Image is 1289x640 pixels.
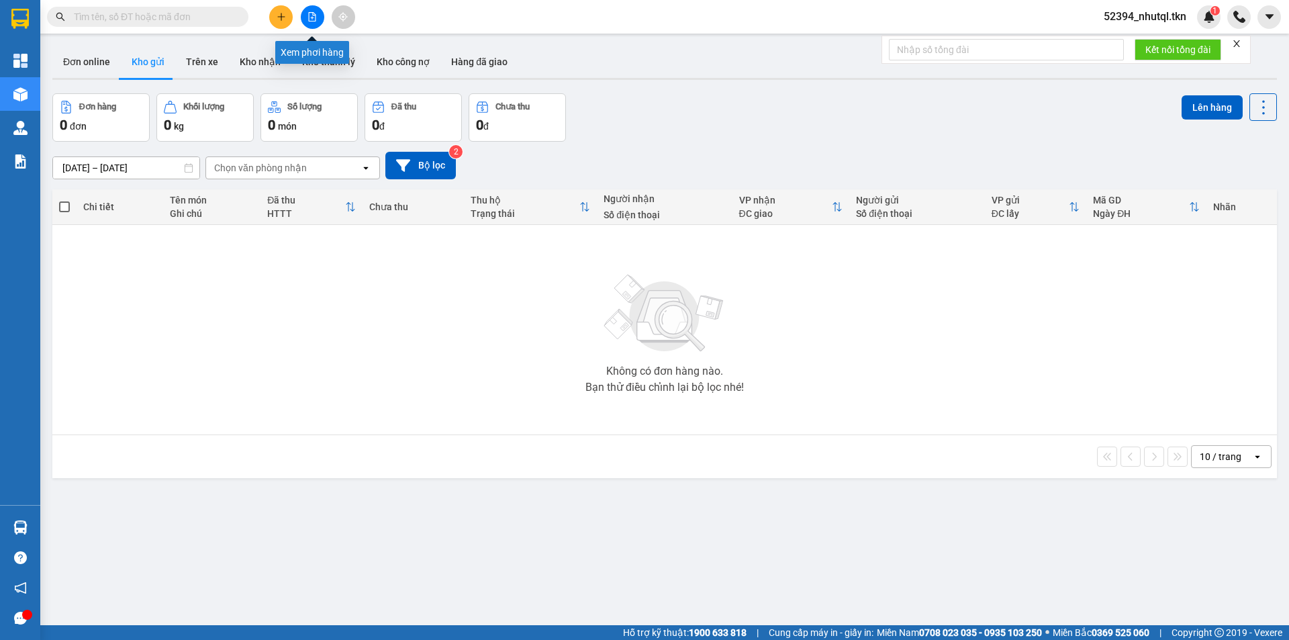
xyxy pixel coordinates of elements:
div: Đơn hàng [79,102,116,111]
input: Tìm tên, số ĐT hoặc mã đơn [74,9,232,24]
div: Mã GD [1093,195,1189,205]
th: Toggle SortBy [464,189,597,225]
img: warehouse-icon [13,520,28,535]
span: | [1159,625,1161,640]
span: close [1232,39,1241,48]
button: Lên hàng [1182,95,1243,120]
span: search [56,12,65,21]
svg: open [1252,451,1263,462]
th: Toggle SortBy [1086,189,1206,225]
button: Kho nhận [229,46,291,78]
button: Đã thu0đ [365,93,462,142]
div: Ngày ĐH [1093,208,1189,219]
div: Nhãn [1213,201,1270,212]
div: Chi tiết [83,201,156,212]
span: aim [338,12,348,21]
div: Chưa thu [495,102,530,111]
div: Bạn thử điều chỉnh lại bộ lọc nhé! [585,382,744,393]
div: HTTT [267,208,345,219]
button: Kết nối tổng đài [1135,39,1221,60]
span: | [757,625,759,640]
div: Thu hộ [471,195,579,205]
div: Người gửi [856,195,977,205]
th: Toggle SortBy [260,189,363,225]
span: plus [277,12,286,21]
div: Đã thu [267,195,345,205]
img: svg+xml;base64,PHN2ZyBjbGFzcz0ibGlzdC1wbHVnX19zdmciIHhtbG5zPSJodHRwOi8vd3d3LnczLm9yZy8yMDAwL3N2Zy... [598,267,732,361]
div: Số điện thoại [604,210,725,220]
button: Kho công nợ [366,46,440,78]
button: Hàng đã giao [440,46,518,78]
span: Miền Bắc [1053,625,1149,640]
div: Người nhận [604,193,725,204]
span: copyright [1214,628,1224,637]
span: 52394_nhutql.tkn [1093,8,1197,25]
div: Ghi chú [170,208,254,219]
button: Đơn hàng0đơn [52,93,150,142]
span: file-add [307,12,317,21]
span: kg [174,121,184,132]
span: Hỗ trợ kỹ thuật: [623,625,747,640]
span: notification [14,582,27,594]
div: Đã thu [391,102,416,111]
span: caret-down [1263,11,1276,23]
button: Bộ lọc [385,152,456,179]
span: 0 [164,117,171,133]
span: 0 [372,117,379,133]
button: aim [332,5,355,29]
button: Số lượng0món [260,93,358,142]
div: Xem phơi hàng [275,41,349,64]
span: Kết nối tổng đài [1145,42,1210,57]
strong: 0708 023 035 - 0935 103 250 [919,627,1042,638]
sup: 1 [1210,6,1220,15]
button: Khối lượng0kg [156,93,254,142]
span: Cung cấp máy in - giấy in: [769,625,873,640]
sup: 2 [449,145,463,158]
button: Chưa thu0đ [469,93,566,142]
span: 0 [268,117,275,133]
span: question-circle [14,551,27,564]
span: món [278,121,297,132]
button: Kho gửi [121,46,175,78]
img: icon-new-feature [1203,11,1215,23]
img: phone-icon [1233,11,1245,23]
span: đ [379,121,385,132]
span: 0 [60,117,67,133]
span: Miền Nam [877,625,1042,640]
div: Chưa thu [369,201,457,212]
img: solution-icon [13,154,28,169]
div: Khối lượng [183,102,224,111]
div: ĐC lấy [992,208,1069,219]
img: dashboard-icon [13,54,28,68]
input: Select a date range. [53,157,199,179]
span: đ [483,121,489,132]
div: VP nhận [739,195,832,205]
div: Chọn văn phòng nhận [214,161,307,175]
div: ĐC giao [739,208,832,219]
div: Tên món [170,195,254,205]
th: Toggle SortBy [732,189,850,225]
img: logo-vxr [11,9,29,29]
span: ⚪️ [1045,630,1049,635]
div: VP gửi [992,195,1069,205]
div: Số điện thoại [856,208,977,219]
div: Trạng thái [471,208,579,219]
div: Không có đơn hàng nào. [606,366,723,377]
button: Đơn online [52,46,121,78]
button: plus [269,5,293,29]
button: file-add [301,5,324,29]
div: Số lượng [287,102,322,111]
svg: open [361,163,371,173]
span: 0 [476,117,483,133]
div: 10 / trang [1200,450,1241,463]
span: đơn [70,121,87,132]
button: caret-down [1257,5,1281,29]
strong: 1900 633 818 [689,627,747,638]
button: Trên xe [175,46,229,78]
span: message [14,612,27,625]
span: 1 [1212,6,1217,15]
img: warehouse-icon [13,121,28,135]
strong: 0369 525 060 [1092,627,1149,638]
input: Nhập số tổng đài [889,39,1124,60]
img: warehouse-icon [13,87,28,101]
